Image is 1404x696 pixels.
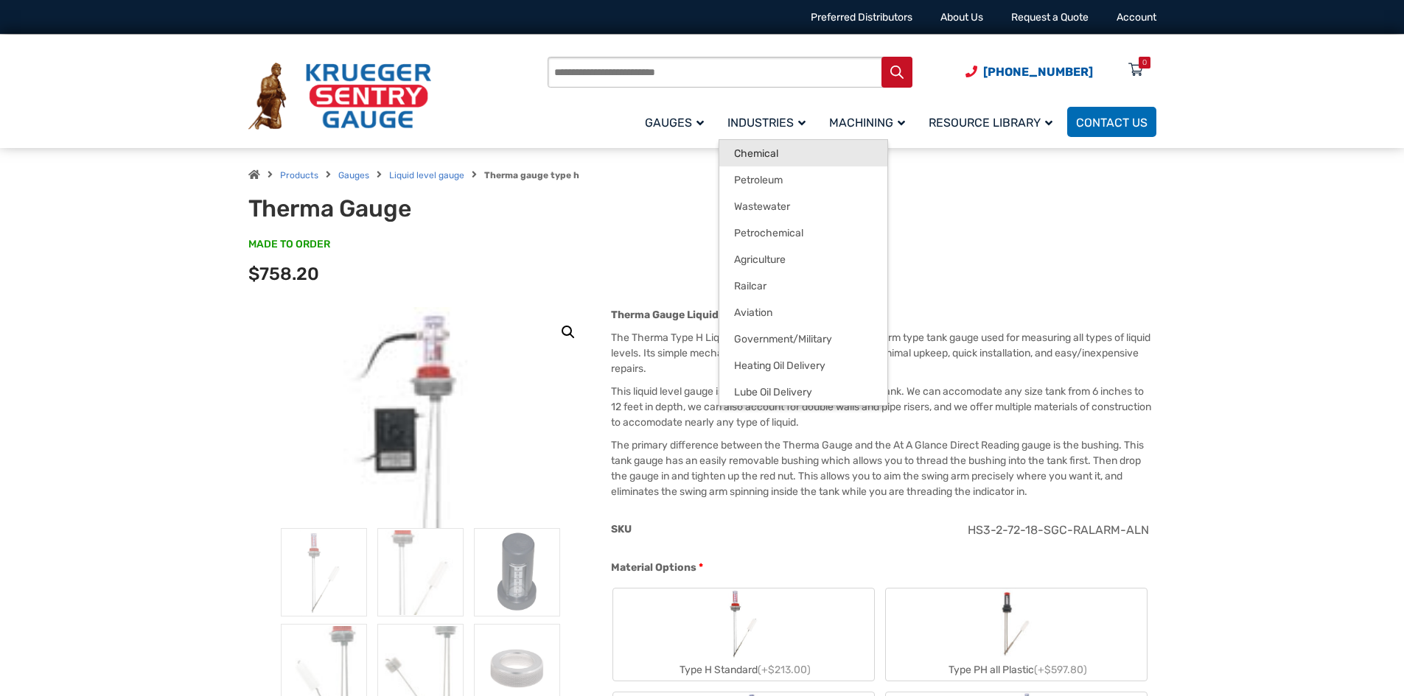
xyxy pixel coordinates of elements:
div: Type H Standard [613,659,874,681]
span: Wastewater [734,200,790,214]
strong: Therma Gauge Liquid Level Gauge [611,309,782,321]
a: Contact Us [1067,107,1156,137]
span: (+$213.00) [758,664,811,676]
div: 0 [1142,57,1147,68]
img: Therma Gauge - Image 2 [377,528,464,616]
h1: Therma Gauge [248,194,612,222]
a: Gauges [636,105,719,139]
div: Type PH all Plastic [886,659,1147,681]
a: View full-screen image gallery [555,319,581,345]
a: About Us [940,11,983,24]
span: Gauges [645,116,704,130]
p: This liquid level gauge is custom made in house to fit your tank. We can accomodate any size tank... [611,384,1156,430]
a: Aviation [719,299,887,326]
span: SKU [611,523,632,535]
span: MADE TO ORDER [248,237,330,252]
p: The Therma Type H Liquid Level Gauge is a reliable, swing arm type tank gauge used for measuring ... [611,330,1156,376]
span: Agriculture [734,253,786,267]
span: Machining [829,116,905,130]
span: Material Options [611,561,696,574]
a: Machining [820,105,920,139]
a: Preferred Distributors [811,11,912,24]
a: Account [1117,11,1156,24]
img: Therma Gauge [281,528,367,616]
span: Aviation [734,306,772,320]
span: Petroleum [734,174,783,187]
a: Industries [719,105,820,139]
a: Petroleum [719,166,887,193]
p: The primary difference between the Therma Gauge and the At A Glance Direct Reading gauge is the b... [611,437,1156,499]
img: PVG [474,528,560,616]
a: Phone Number (920) 434-8860 [965,63,1093,81]
a: Government/Military [719,326,887,352]
span: Lube Oil Delivery [734,386,812,399]
a: Agriculture [719,246,887,273]
a: Wastewater [719,193,887,219]
abbr: required [699,560,703,575]
span: (+$597.80) [1034,664,1087,676]
a: Railcar [719,273,887,299]
strong: Therma gauge type h [484,170,579,180]
a: Heating Oil Delivery [719,352,887,379]
span: $758.20 [248,264,319,284]
img: Therma Gauge - Image 10 [343,307,498,528]
label: Type PH all Plastic [886,588,1147,681]
a: Liquid level gauge [389,170,464,180]
img: Krueger Sentry Gauge [248,63,431,130]
a: Petrochemical [719,219,887,246]
span: Railcar [734,280,766,293]
span: Government/Military [734,333,832,346]
a: Gauges [338,170,369,180]
span: Heating Oil Delivery [734,359,825,373]
a: Chemical [719,140,887,166]
span: Resource Library [929,116,1052,130]
a: Resource Library [920,105,1067,139]
span: Chemical [734,147,778,161]
span: Contact Us [1076,116,1148,130]
span: Petrochemical [734,227,803,240]
a: Request a Quote [1011,11,1089,24]
a: Products [280,170,318,180]
span: [PHONE_NUMBER] [983,65,1093,79]
span: Industries [727,116,806,130]
label: Type H Standard [613,588,874,681]
span: HS3-2-72-18-SGC-RALARM-ALN [968,523,1149,537]
a: Lube Oil Delivery [719,379,887,405]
